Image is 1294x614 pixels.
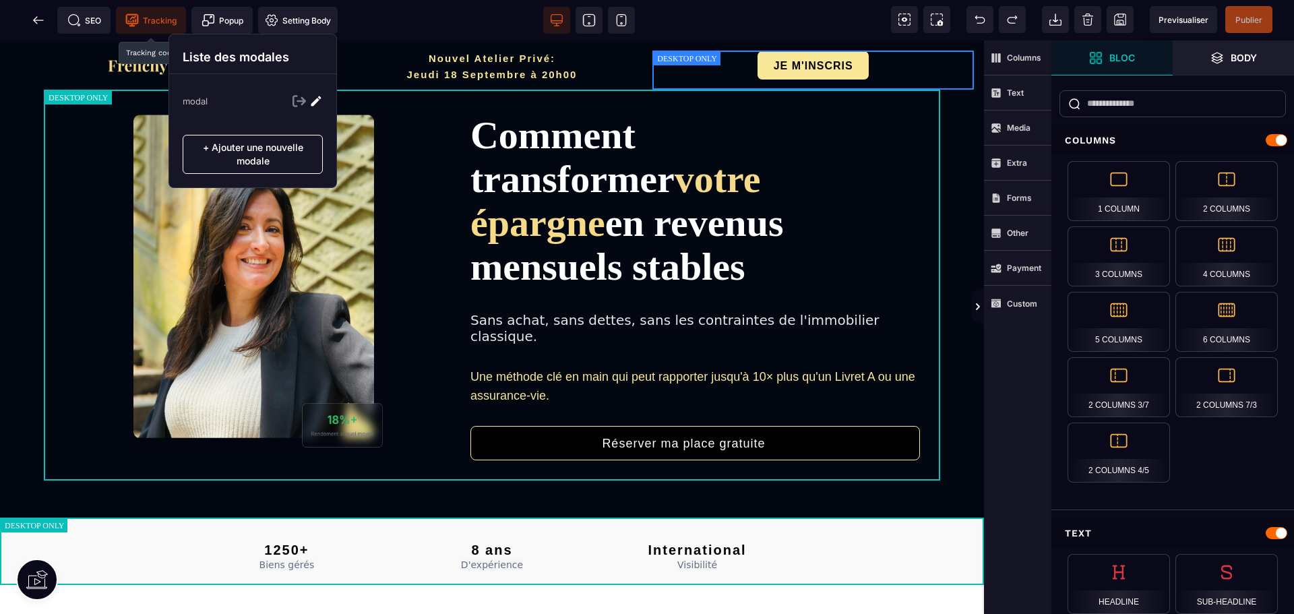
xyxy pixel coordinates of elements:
[1051,521,1294,546] div: Text
[332,10,653,49] h2: Nouvel Atelier Privé: Jeudi 18 Septembre à 20h00
[470,73,636,117] span: Comment
[1175,161,1278,221] div: 2 Columns
[1007,193,1032,203] strong: Forms
[1175,226,1278,286] div: 4 Columns
[1051,128,1294,153] div: Columns
[757,10,869,40] button: JE M'INSCRIS
[183,96,208,106] p: modal
[1068,554,1170,614] div: Headline
[1007,228,1028,238] strong: Other
[1051,40,1173,75] span: Open Blocks
[259,519,315,530] span: Biens gérés
[923,6,950,33] span: Screenshot
[265,13,331,27] span: Setting Body
[1007,299,1037,309] strong: Custom
[309,94,323,108] img: Edit Icon
[400,501,585,518] h2: 8 ans
[461,519,523,530] span: D'expérience
[183,135,323,174] p: + Ajouter une nouvelle modale
[1109,53,1135,63] strong: Bloc
[1150,6,1217,33] span: Preview
[470,330,915,362] span: Une méthode clé en main qui peut rapporter jusqu'à 10× plus qu'un Livret A ou une assurance-vie.
[1159,15,1208,25] span: Previsualiser
[605,501,790,518] h2: International
[677,519,717,530] span: Visibilité
[129,69,385,410] img: 446cf0c0aa799fe4e8bad5fc7e2d2e54_Capture_d%E2%80%99e%CC%81cran_2025-09-01_a%CC%80_21.00.57.png
[1173,40,1294,75] span: Open Layer Manager
[1175,292,1278,352] div: 6 Columns
[202,13,243,27] span: Popup
[1175,357,1278,417] div: 2 Columns 7/3
[1007,158,1027,168] strong: Extra
[183,48,323,67] p: Liste des modales
[1235,15,1262,25] span: Publier
[470,272,920,304] div: Sans achat, sans dettes, sans les contraintes de l'immobilier classique.
[470,386,920,420] button: Réserver ma place gratuite
[470,117,675,160] span: transformer
[1007,53,1041,63] strong: Columns
[470,160,793,248] span: en revenus mensuels stables
[1068,161,1170,221] div: 1 Column
[67,13,101,27] span: SEO
[1068,357,1170,417] div: 2 Columns 3/7
[1007,88,1024,98] strong: Text
[1231,53,1257,63] strong: Body
[292,94,306,108] img: Exit Icon
[125,13,177,27] span: Tracking
[1068,423,1170,483] div: 2 Columns 4/5
[1068,292,1170,352] div: 5 Columns
[1007,123,1030,133] strong: Media
[1068,226,1170,286] div: 3 Columns
[1007,263,1041,273] strong: Payment
[106,17,236,34] img: f2a3730b544469f405c58ab4be6274e8_Capture_d%E2%80%99e%CC%81cran_2025-09-01_a%CC%80_20.57.27.png
[891,6,918,33] span: View components
[194,501,379,518] h2: 1250+
[1175,554,1278,614] div: Sub-Headline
